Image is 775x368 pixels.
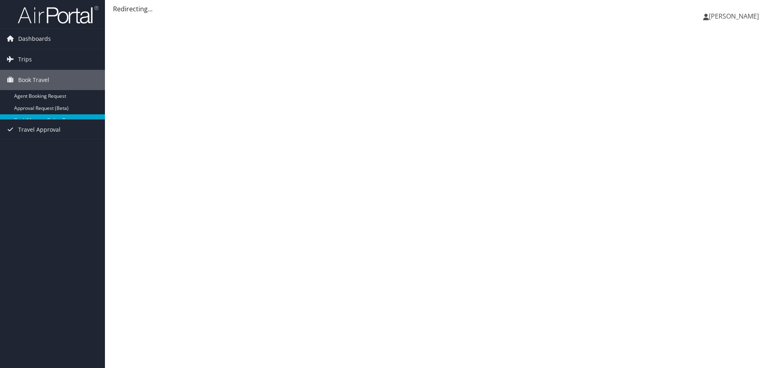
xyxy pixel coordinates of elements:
[18,29,51,49] span: Dashboards
[709,12,759,21] span: [PERSON_NAME]
[113,4,767,14] div: Redirecting...
[18,120,61,140] span: Travel Approval
[18,70,49,90] span: Book Travel
[703,4,767,28] a: [PERSON_NAME]
[18,5,98,24] img: airportal-logo.png
[18,49,32,69] span: Trips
